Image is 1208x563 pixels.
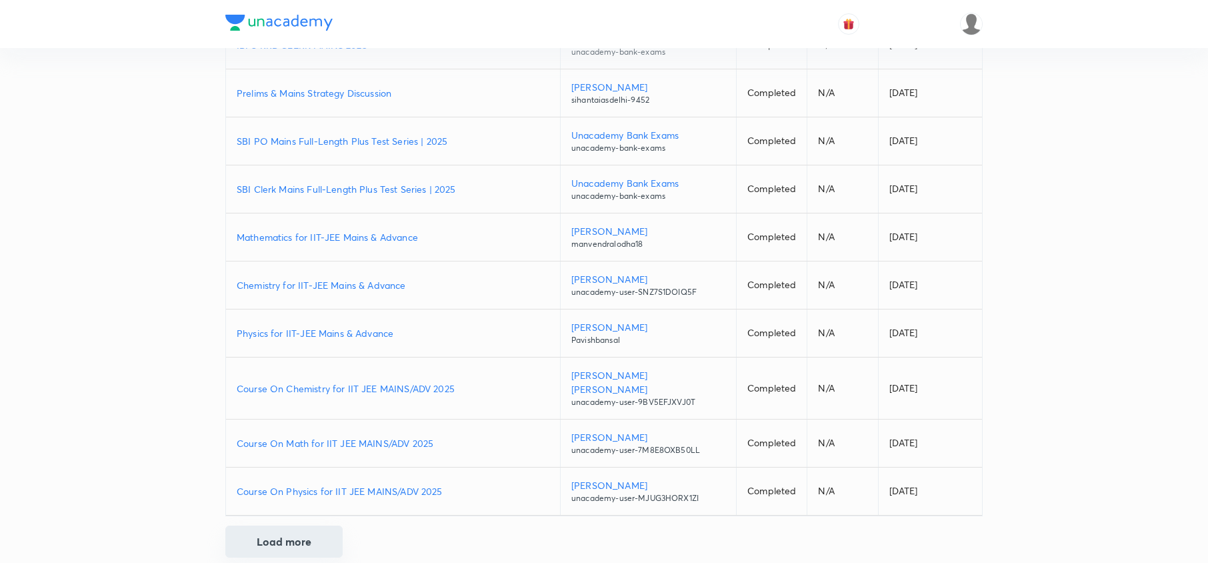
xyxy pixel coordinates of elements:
p: unacademy-bank-exams [571,190,725,202]
td: [DATE] [878,69,982,117]
a: Company Logo [225,15,333,34]
a: Unacademy Bank Examsunacademy-bank-exams [571,128,725,154]
p: unacademy-bank-exams [571,46,725,58]
a: Chemistry for IIT-JEE Mains & Advance [237,278,549,292]
td: Completed [737,468,807,516]
td: Completed [737,420,807,468]
p: [PERSON_NAME] [571,80,725,94]
img: avatar [843,18,855,30]
td: N/A [807,213,878,261]
td: N/A [807,261,878,310]
p: Pavishbansal [571,334,725,346]
td: [DATE] [878,420,982,468]
td: [DATE] [878,213,982,261]
td: N/A [807,358,878,420]
p: [PERSON_NAME] [571,478,725,492]
p: unacademy-user-9BV5EFJXVJ0T [571,396,725,408]
p: manvendralodha18 [571,238,725,250]
td: N/A [807,117,878,165]
a: [PERSON_NAME]Pavishbansal [571,320,725,346]
td: [DATE] [878,261,982,310]
p: [PERSON_NAME] [571,430,725,444]
p: Unacademy Bank Exams [571,176,725,190]
td: N/A [807,420,878,468]
td: N/A [807,468,878,516]
p: unacademy-user-7M8E8OXB50LL [571,444,725,456]
img: Company Logo [225,15,333,31]
p: Unacademy Bank Exams [571,128,725,142]
td: [DATE] [878,117,982,165]
a: Physics for IIT-JEE Mains & Advance [237,326,549,340]
p: [PERSON_NAME] [571,272,725,286]
button: avatar [838,13,859,35]
td: [DATE] [878,310,982,358]
a: [PERSON_NAME]sihantaiasdelhi-9452 [571,80,725,106]
a: Prelims & Mains Strategy Discussion [237,86,549,100]
td: Completed [737,358,807,420]
a: Course On Chemistry for IIT JEE MAINS/ADV 2025 [237,382,549,396]
td: Completed [737,310,807,358]
a: [PERSON_NAME] [PERSON_NAME]unacademy-user-9BV5EFJXVJ0T [571,368,725,408]
td: [DATE] [878,468,982,516]
td: Completed [737,117,807,165]
a: Course On Math for IIT JEE MAINS/ADV 2025 [237,436,549,450]
td: Completed [737,69,807,117]
a: [PERSON_NAME]unacademy-user-7M8E8OXB50LL [571,430,725,456]
a: [PERSON_NAME]manvendralodha18 [571,224,725,250]
p: [PERSON_NAME] [571,320,725,334]
a: SBI PO Mains Full-Length Plus Test Series | 2025 [237,134,549,148]
a: Unacademy Bank Examsunacademy-bank-exams [571,176,725,202]
td: N/A [807,69,878,117]
p: unacademy-user-SNZ7S1DOIQ5F [571,286,725,298]
td: N/A [807,310,878,358]
td: Completed [737,261,807,310]
td: Completed [737,213,807,261]
td: N/A [807,165,878,213]
td: [DATE] [878,165,982,213]
a: [PERSON_NAME]unacademy-user-SNZ7S1DOIQ5F [571,272,725,298]
p: unacademy-bank-exams [571,142,725,154]
td: [DATE] [878,358,982,420]
a: Course On Physics for IIT JEE MAINS/ADV 2025 [237,484,549,498]
p: [PERSON_NAME] [PERSON_NAME] [571,368,725,396]
a: SBI Clerk Mains Full-Length Plus Test Series | 2025 [237,182,549,196]
button: Load more [225,526,343,558]
a: Mathematics for IIT-JEE Mains & Advance [237,230,549,244]
a: [PERSON_NAME]unacademy-user-MJUG3HORX1ZI [571,478,725,504]
img: Kriti [960,13,983,35]
p: unacademy-user-MJUG3HORX1ZI [571,492,725,504]
td: Completed [737,165,807,213]
p: sihantaiasdelhi-9452 [571,94,725,106]
p: [PERSON_NAME] [571,224,725,238]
